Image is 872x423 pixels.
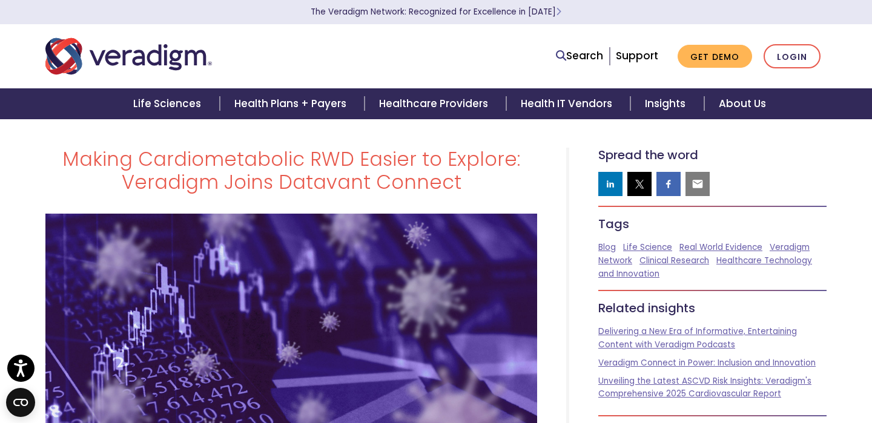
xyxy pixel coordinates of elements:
[365,88,506,119] a: Healthcare Providers
[45,148,537,194] h1: Making Cardiometabolic RWD Easier to Explore: Veradigm Joins Datavant Connect
[616,48,658,63] a: Support
[556,6,561,18] span: Learn More
[704,88,781,119] a: About Us
[598,217,827,231] h5: Tags
[220,88,365,119] a: Health Plans + Payers
[633,178,646,190] img: twitter sharing button
[692,178,704,190] img: email sharing button
[598,357,816,369] a: Veradigm Connect in Power: Inclusion and Innovation
[630,88,704,119] a: Insights
[598,241,810,266] a: Veradigm Network
[679,241,762,253] a: Real World Evidence
[598,375,811,400] a: Unveiling the Latest ASCVD Risk Insights: Veradigm's Comprehensive 2025 Cardiovascular Report
[598,148,827,162] h5: Spread the word
[311,6,561,18] a: The Veradigm Network: Recognized for Excellence in [DATE]Learn More
[6,388,35,417] button: Open CMP widget
[662,178,675,190] img: facebook sharing button
[598,255,812,280] a: Healthcare Technology and Innovation
[598,301,827,315] h5: Related insights
[45,36,212,76] img: Veradigm logo
[639,255,709,266] a: Clinical Research
[639,348,857,408] iframe: Drift Chat Widget
[678,45,752,68] a: Get Demo
[598,241,616,253] a: Blog
[764,44,821,69] a: Login
[623,241,672,253] a: Life Science
[506,88,630,119] a: Health IT Vendors
[598,326,797,350] a: Delivering a New Era of Informative, Entertaining Content with Veradigm Podcasts
[119,88,219,119] a: Life Sciences
[556,48,603,64] a: Search
[604,178,616,190] img: linkedin sharing button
